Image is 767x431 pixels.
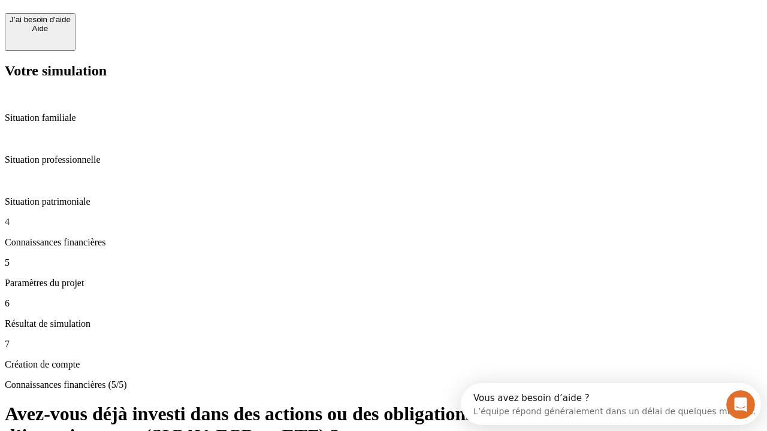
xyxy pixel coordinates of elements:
p: 6 [5,298,762,309]
p: Résultat de simulation [5,318,762,329]
p: Connaissances financières (5/5) [5,380,762,390]
p: Création de compte [5,359,762,370]
p: 5 [5,257,762,268]
iframe: Intercom live chat [726,390,755,419]
div: Aide [10,24,71,33]
div: Ouvrir le Messenger Intercom [5,5,330,38]
p: Situation familiale [5,113,762,123]
p: Paramètres du projet [5,278,762,289]
p: 4 [5,217,762,227]
h2: Votre simulation [5,63,762,79]
p: Situation patrimoniale [5,196,762,207]
div: L’équipe répond généralement dans un délai de quelques minutes. [13,20,295,32]
p: Situation professionnelle [5,154,762,165]
div: J’ai besoin d'aide [10,15,71,24]
p: 7 [5,339,762,350]
p: Connaissances financières [5,237,762,248]
div: Vous avez besoin d’aide ? [13,10,295,20]
button: J’ai besoin d'aideAide [5,13,76,51]
iframe: Intercom live chat discovery launcher [461,383,761,425]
